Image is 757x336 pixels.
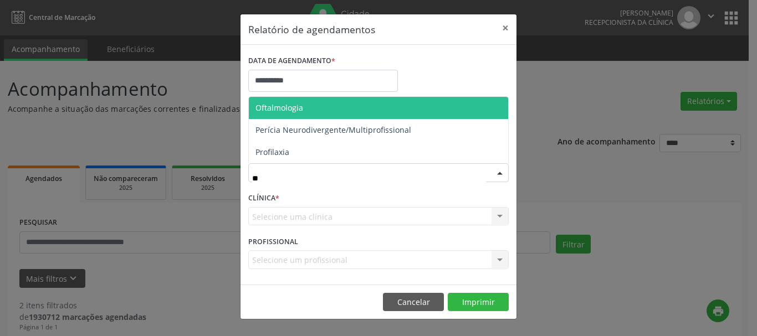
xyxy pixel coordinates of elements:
h5: Relatório de agendamentos [248,22,375,37]
label: PROFISSIONAL [248,233,298,250]
span: Perícia Neurodivergente/Multiprofissional [255,125,411,135]
span: Oftalmologia [255,102,303,113]
label: CLÍNICA [248,190,279,207]
label: DATA DE AGENDAMENTO [248,53,335,70]
button: Close [494,14,516,42]
button: Cancelar [383,293,444,312]
button: Imprimir [448,293,509,312]
span: Profilaxia [255,147,289,157]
